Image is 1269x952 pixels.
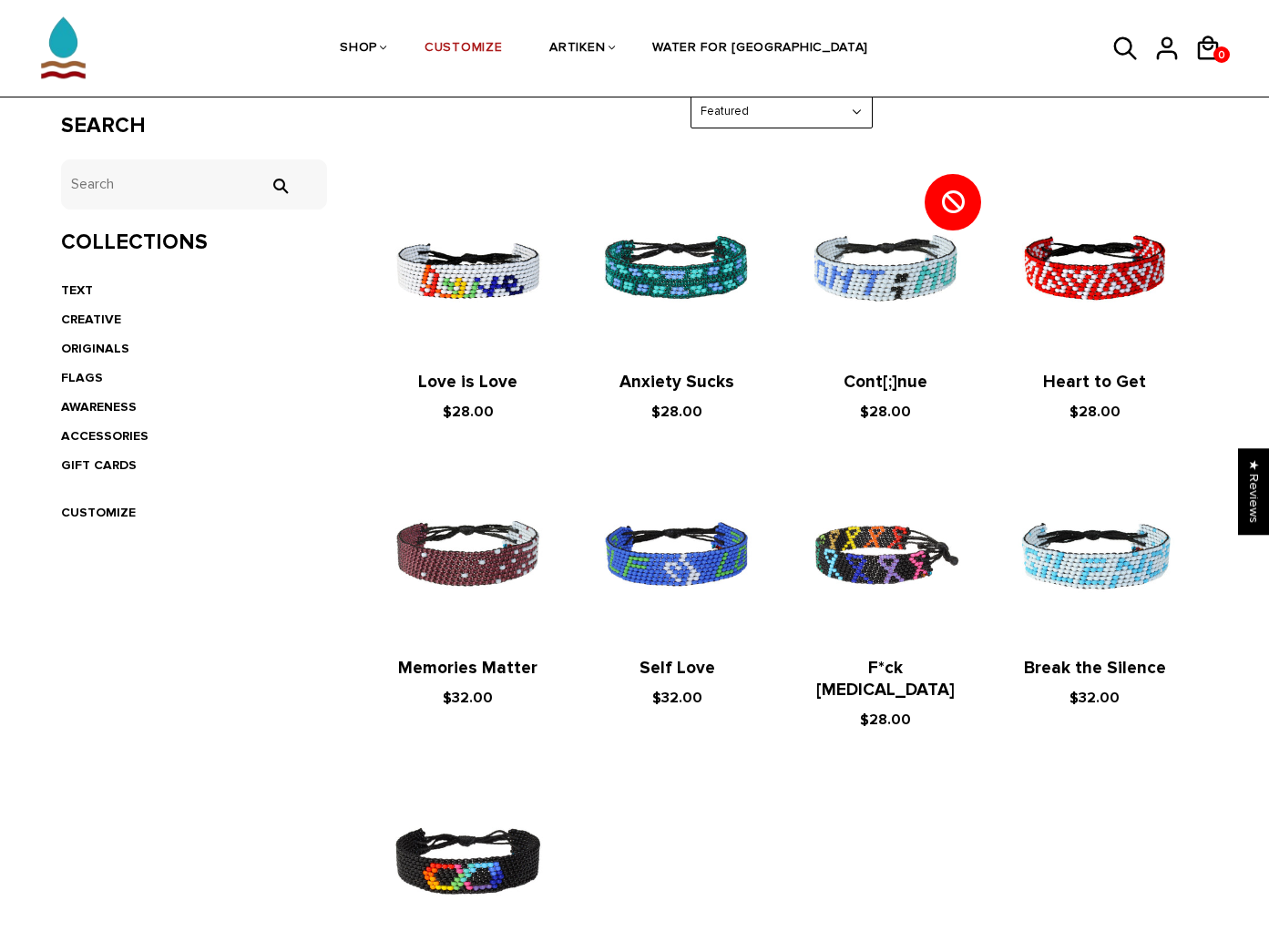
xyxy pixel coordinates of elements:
[61,428,148,444] a: ACCESSORIES
[61,457,137,473] a: GIFT CARDS
[549,1,605,97] a: ARTIKEN
[340,1,377,97] a: SHOP
[1043,372,1146,393] a: Heart to Get
[1213,46,1230,63] a: 0
[651,403,702,421] span: $28.00
[1238,448,1269,535] div: Click to open Judge.me floating reviews tab
[61,399,137,415] a: AWARENESS
[61,312,121,327] a: CREATIVE
[261,178,298,194] input: Search
[61,230,328,256] h3: Collections
[1069,689,1120,707] span: $32.00
[1069,403,1121,421] span: $28.00
[443,403,494,421] span: $28.00
[860,711,911,729] span: $28.00
[844,372,927,393] a: Cont[;]nue
[61,282,93,298] a: TEXT
[652,1,868,97] a: WATER FOR [GEOGRAPHIC_DATA]
[860,403,911,421] span: $28.00
[1213,44,1230,67] span: 0
[61,370,103,385] a: FLAGS
[816,658,955,701] a: F*ck [MEDICAL_DATA]
[61,341,129,356] a: ORIGINALS
[443,689,493,707] span: $32.00
[61,159,328,210] input: Search
[619,372,734,393] a: Anxiety Sucks
[398,658,537,679] a: Memories Matter
[61,505,136,520] a: CUSTOMIZE
[652,689,702,707] span: $32.00
[640,658,715,679] a: Self Love
[1024,658,1166,679] a: Break the Silence
[418,372,517,393] a: Love is Love
[61,113,328,139] h3: Search
[425,1,502,97] a: CUSTOMIZE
